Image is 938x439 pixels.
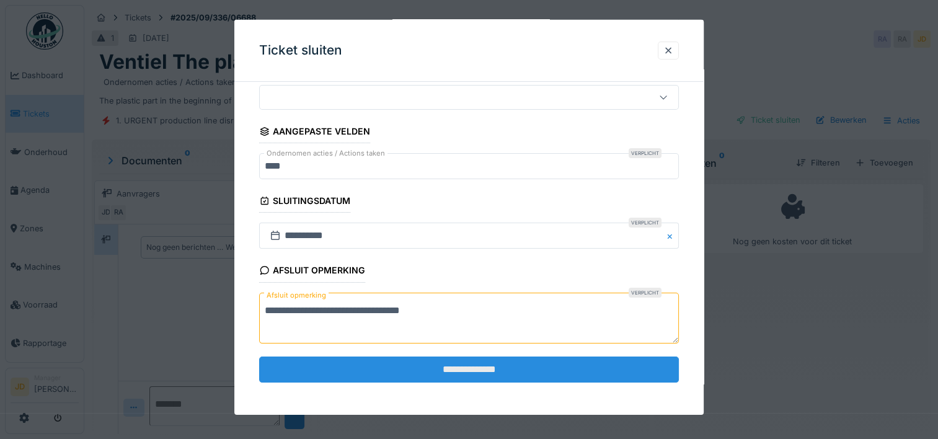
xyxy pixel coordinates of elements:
[264,148,387,159] label: Ondernomen acties / Actions taken
[259,122,370,143] div: Aangepaste velden
[629,287,661,297] div: Verplicht
[259,261,365,282] div: Afsluit opmerking
[665,223,679,249] button: Close
[629,148,661,158] div: Verplicht
[264,287,329,303] label: Afsluit opmerking
[629,218,661,228] div: Verplicht
[259,192,350,213] div: Sluitingsdatum
[259,43,342,58] h3: Ticket sluiten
